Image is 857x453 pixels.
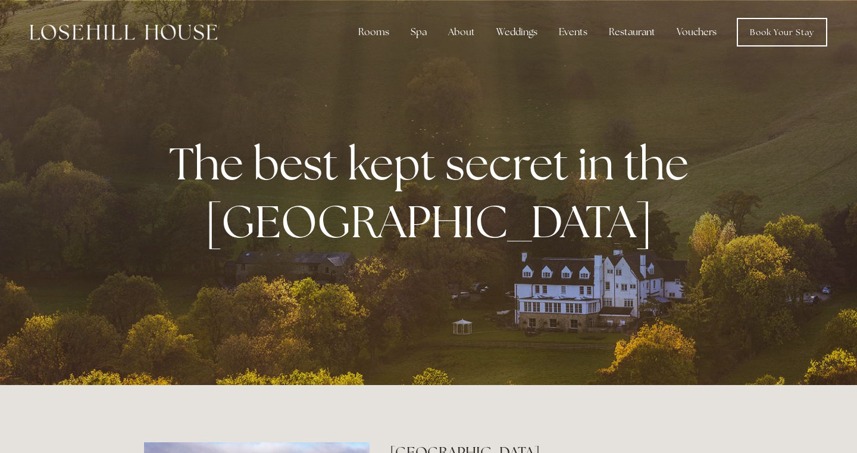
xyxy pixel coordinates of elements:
[737,18,827,46] a: Book Your Stay
[549,20,597,44] div: Events
[349,20,399,44] div: Rooms
[30,24,217,40] img: Losehill House
[599,20,665,44] div: Restaurant
[401,20,436,44] div: Spa
[439,20,484,44] div: About
[169,134,698,251] strong: The best kept secret in the [GEOGRAPHIC_DATA]
[487,20,547,44] div: Weddings
[667,20,726,44] a: Vouchers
